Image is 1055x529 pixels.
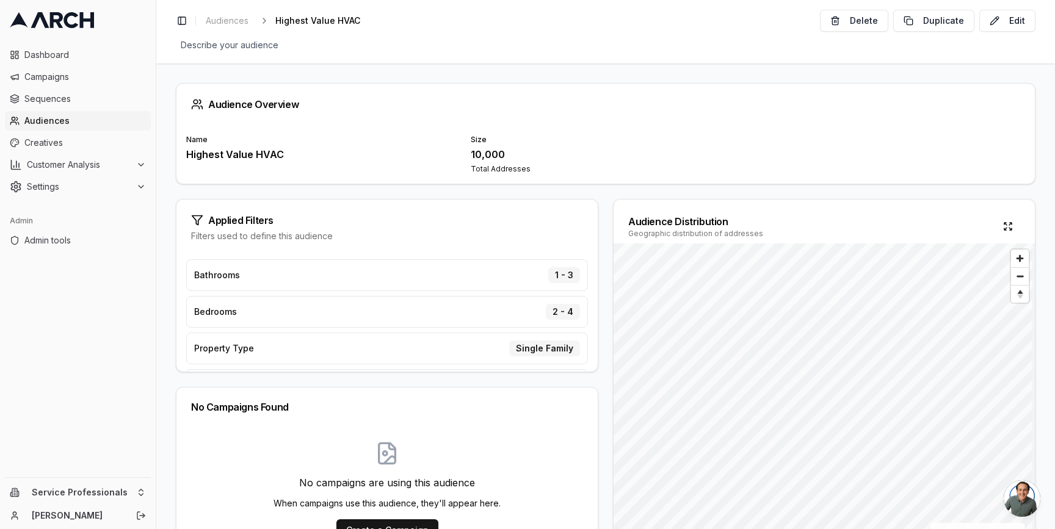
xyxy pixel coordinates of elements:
[191,98,1020,110] div: Audience Overview
[471,147,741,162] div: 10,000
[5,155,151,175] button: Customer Analysis
[24,137,146,149] span: Creatives
[27,181,131,193] span: Settings
[5,89,151,109] a: Sequences
[5,177,151,196] button: Settings
[24,93,146,105] span: Sequences
[471,135,741,145] div: Size
[176,37,283,54] span: Describe your audience
[206,15,248,27] span: Audiences
[5,211,151,231] div: Admin
[32,509,123,522] a: [PERSON_NAME]
[274,497,501,509] p: When campaigns use this audience, they'll appear here.
[979,10,1035,32] button: Edit
[628,214,763,229] div: Audience Distribution
[275,15,360,27] span: Highest Value HVAC
[5,231,151,250] a: Admin tools
[191,214,583,226] div: Applied Filters
[548,267,580,283] div: 1 - 3
[1004,480,1040,517] a: Open chat
[194,342,254,354] span: Property Type
[194,269,240,281] span: Bathrooms
[1011,267,1029,285] button: Zoom out
[546,304,580,320] div: 2 - 4
[5,133,151,153] a: Creatives
[191,402,583,412] div: No Campaigns Found
[5,67,151,87] a: Campaigns
[893,10,974,32] button: Duplicate
[186,135,456,145] div: Name
[471,164,741,174] div: Total Addresses
[201,12,253,29] a: Audiences
[186,147,456,162] div: Highest Value HVAC
[509,340,580,356] div: Single Family
[1011,285,1029,303] button: Reset bearing to north
[1011,268,1029,285] span: Zoom out
[628,229,763,239] div: Geographic distribution of addresses
[1009,287,1030,301] span: Reset bearing to north
[194,306,237,318] span: Bedrooms
[24,71,146,83] span: Campaigns
[5,111,151,131] a: Audiences
[274,475,501,490] p: No campaigns are using this audience
[24,234,146,247] span: Admin tools
[1011,250,1029,267] button: Zoom in
[820,10,888,32] button: Delete
[191,230,583,242] div: Filters used to define this audience
[5,483,151,502] button: Service Professionals
[132,507,150,524] button: Log out
[27,159,131,171] span: Customer Analysis
[32,487,131,498] span: Service Professionals
[24,49,146,61] span: Dashboard
[201,12,380,29] nav: breadcrumb
[5,45,151,65] a: Dashboard
[24,115,146,127] span: Audiences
